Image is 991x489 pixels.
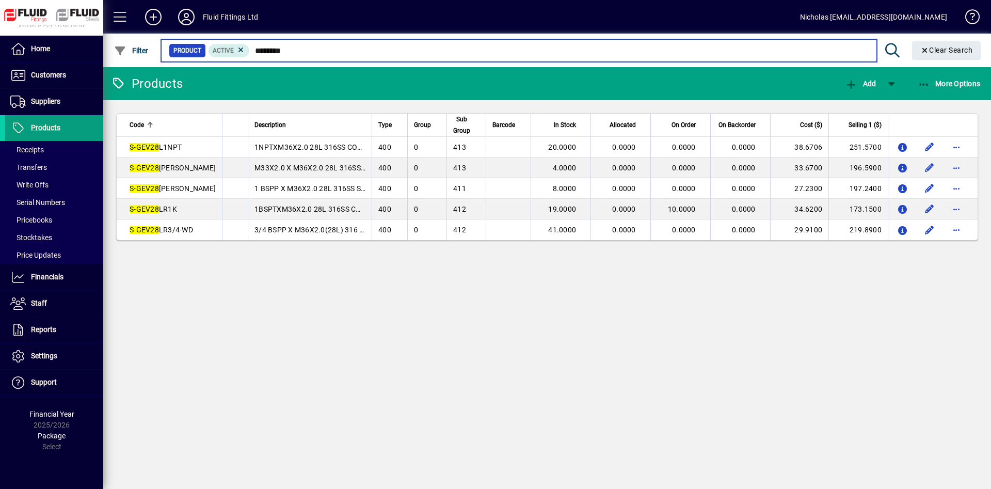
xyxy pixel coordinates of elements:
[130,205,177,213] span: LR1K
[5,317,103,343] a: Reports
[770,157,829,178] td: 33.6700
[378,143,391,151] span: 400
[38,432,66,440] span: Package
[130,184,216,193] span: [PERSON_NAME]
[414,143,418,151] span: 0
[492,119,524,131] div: Barcode
[453,205,466,213] span: 412
[657,119,705,131] div: On Order
[912,41,981,60] button: Clear
[732,205,756,213] span: 0.0000
[717,119,765,131] div: On Backorder
[828,178,888,199] td: 197.2400
[378,164,391,172] span: 400
[770,219,829,240] td: 29.9100
[672,119,696,131] span: On Order
[5,370,103,396] a: Support
[378,119,401,131] div: Type
[173,45,201,56] span: Product
[130,143,159,151] em: S-GEV28
[213,47,234,54] span: Active
[5,89,103,115] a: Suppliers
[597,119,645,131] div: Allocated
[31,44,50,53] span: Home
[130,205,159,213] em: S-GEV28
[31,97,60,105] span: Suppliers
[111,41,151,60] button: Filter
[537,119,585,131] div: In Stock
[554,119,576,131] span: In Stock
[10,181,49,189] span: Write Offs
[548,143,576,151] span: 20.0000
[828,199,888,219] td: 173.1500
[453,184,466,193] span: 411
[828,157,888,178] td: 196.5900
[10,233,52,242] span: Stocktakes
[672,226,696,234] span: 0.0000
[203,9,258,25] div: Fluid Fittings Ltd
[453,143,466,151] span: 413
[31,378,57,386] span: Support
[414,205,418,213] span: 0
[378,226,391,234] span: 400
[5,141,103,159] a: Receipts
[948,160,965,176] button: More options
[254,119,365,131] div: Description
[5,194,103,211] a: Serial Numbers
[31,352,57,360] span: Settings
[378,119,392,131] span: Type
[31,273,63,281] span: Financials
[453,164,466,172] span: 413
[130,184,159,193] em: S-GEV28
[209,44,250,57] mat-chip: Activation Status: Active
[5,246,103,264] a: Price Updates
[10,251,61,259] span: Price Updates
[170,8,203,26] button: Profile
[10,216,52,224] span: Pricebooks
[672,143,696,151] span: 0.0000
[921,180,938,197] button: Edit
[672,184,696,193] span: 0.0000
[732,184,756,193] span: 0.0000
[732,143,756,151] span: 0.0000
[130,164,159,172] em: S-GEV28
[254,205,388,213] span: 1BSPTXM36X2.0 28L 316SS COUPLING
[770,199,829,219] td: 34.6200
[718,119,756,131] span: On Backorder
[732,164,756,172] span: 0.0000
[610,119,636,131] span: Allocated
[920,46,973,54] span: Clear Search
[31,325,56,334] span: Reports
[31,71,66,79] span: Customers
[612,226,636,234] span: 0.0000
[548,205,576,213] span: 19.0000
[5,36,103,62] a: Home
[414,184,418,193] span: 0
[130,164,216,172] span: [PERSON_NAME]
[800,119,822,131] span: Cost ($)
[849,119,882,131] span: Selling 1 ($)
[732,226,756,234] span: 0.0000
[5,159,103,176] a: Transfers
[453,114,479,136] div: Sub Group
[770,178,829,199] td: 27.2300
[612,184,636,193] span: 0.0000
[5,62,103,88] a: Customers
[5,229,103,246] a: Stocktakes
[254,143,384,151] span: 1NPTXM36X2.0 28L 316SS COUPLING
[842,74,878,93] button: Add
[5,264,103,290] a: Financials
[130,226,193,234] span: LR3/4-WD
[378,205,391,213] span: 400
[130,143,182,151] span: L1NPT
[254,119,286,131] span: Description
[137,8,170,26] button: Add
[921,160,938,176] button: Edit
[492,119,515,131] span: Barcode
[130,226,159,234] em: S-GEV28
[948,139,965,155] button: More options
[130,119,144,131] span: Code
[254,184,374,193] span: 1 BSPP X M36X2.0 28L 316SS SEAL
[921,139,938,155] button: Edit
[948,201,965,217] button: More options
